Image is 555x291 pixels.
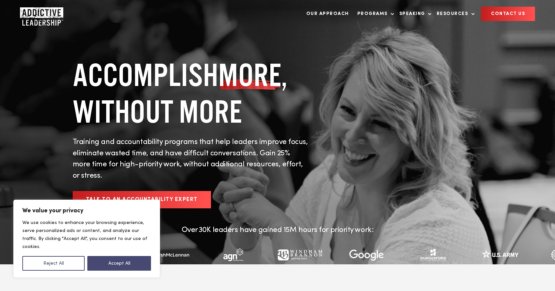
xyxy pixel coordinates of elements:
p: We value your privacy [22,207,151,215]
a: Resources [433,7,475,21]
a: Our Approach [303,7,352,21]
span: MORE [218,57,281,93]
span: Talk to an Accountability Expert [86,197,198,202]
a: CONTACT US [481,7,535,21]
div: We value your privacy [13,200,160,278]
button: Reject All [22,256,85,271]
p: Training and accountability programs that help leaders improve focus, eliminate wasted time, and ... [73,137,309,181]
a: Talk to an Accountability Expert [73,191,211,208]
a: Speaking [396,7,432,21]
h1: ACCOMPLISH , WITHOUT MORE [73,57,309,130]
a: Home [20,7,60,21]
p: We use cookies to enhance your browsing experience, serve personalized ads or content, and analyz... [22,219,151,251]
button: Accept All [87,256,151,271]
a: Programs [354,7,394,21]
